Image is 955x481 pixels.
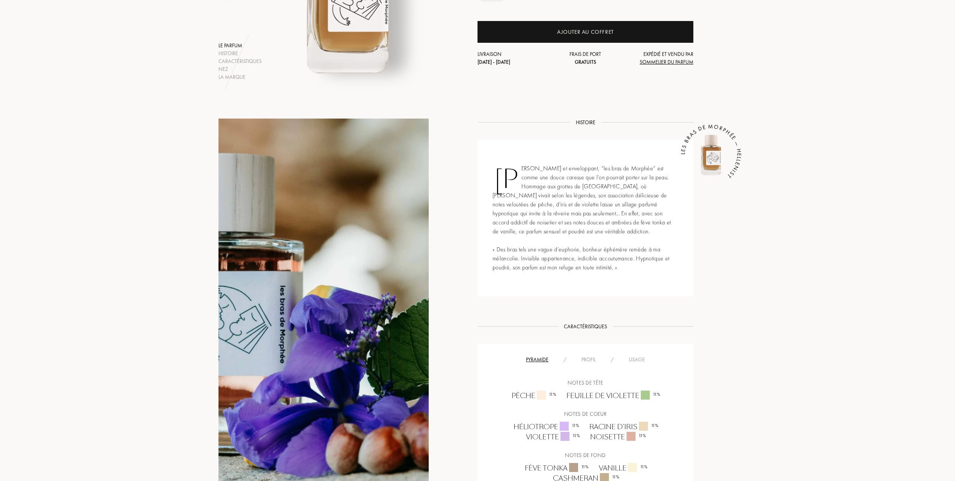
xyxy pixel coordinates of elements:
[584,422,663,432] div: Racine d'iris
[520,432,584,442] div: Violette
[218,57,262,65] div: Caractéristiques
[508,422,584,432] div: Héliotrope
[506,391,561,401] div: Pêche
[593,463,652,473] div: Vanille
[584,432,651,442] div: Noisette
[621,356,652,364] div: Usage
[640,463,648,470] div: 11 %
[483,410,688,418] div: Notes de coeur
[621,50,693,66] div: Expédié et vendu par
[653,391,660,398] div: 11 %
[639,432,646,439] div: 11 %
[688,132,734,177] img: les bras de Morphée
[581,463,589,470] div: 11 %
[556,356,574,364] div: /
[612,473,619,480] div: 11 %
[572,432,580,439] div: 11 %
[651,422,658,429] div: 11 %
[519,463,593,473] div: Fève tonka
[549,391,556,398] div: 11 %
[640,59,693,65] span: Sommelier du Parfum
[574,356,603,364] div: Profil
[575,59,596,65] span: Gratuits
[477,59,510,65] span: [DATE] - [DATE]
[477,50,550,66] div: Livraison
[477,140,693,296] div: [PERSON_NAME] et enveloppant, “les bras de Morphée” est comme une douce caresse que l’on pourrait...
[483,451,688,459] div: Notes de fond
[603,356,621,364] div: /
[218,65,262,73] div: Nez
[550,50,622,66] div: Frais de port
[518,356,556,364] div: Pyramide
[483,379,688,387] div: Notes de tête
[557,28,614,36] div: Ajouter au coffret
[572,422,579,429] div: 11 %
[218,50,262,57] div: Histoire
[218,73,262,81] div: La marque
[561,391,665,401] div: Feuille de violette
[218,42,262,50] div: Le parfum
